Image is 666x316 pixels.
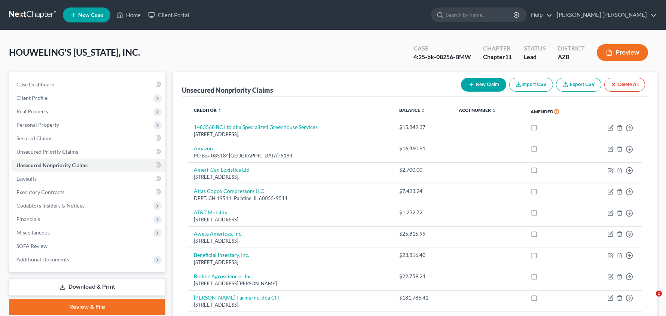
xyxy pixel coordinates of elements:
[16,162,88,168] span: Unsecured Nonpriority Claims
[194,107,222,113] a: Creditor unfold_more
[194,195,387,202] div: DEPT. CH 19511, Palatine, IL 60055-9511
[558,44,585,53] div: District
[194,259,387,266] div: [STREET_ADDRESS]
[194,230,242,237] a: Aweta Americas, Inc.
[399,209,447,216] div: $1,232.72
[509,78,553,92] button: Import CSV
[641,291,659,309] iframe: Intercom live chat
[446,8,514,22] input: Search by name...
[597,44,648,61] button: Preview
[413,53,471,61] div: 4:25-bk-08256-BMW
[399,166,447,174] div: $2,700.00
[16,122,59,128] span: Personal Property
[553,8,657,22] a: [PERSON_NAME] [PERSON_NAME]
[16,202,85,209] span: Codebtors Insiders & Notices
[524,53,546,61] div: Lead
[399,187,447,195] div: $7,423.24
[556,78,601,92] a: Export CSV
[16,108,49,114] span: Real Property
[505,53,512,60] span: 11
[194,145,213,151] a: Amazon
[459,107,496,113] a: Acct Number unfold_more
[461,78,506,92] button: New Claim
[524,44,546,53] div: Status
[492,108,496,113] i: unfold_more
[194,237,387,245] div: [STREET_ADDRESS]
[604,78,645,92] button: Delete All
[483,44,512,53] div: Chapter
[399,251,447,259] div: $23,816.40
[16,243,48,249] span: SOFA Review
[194,252,249,258] a: Beneficial Insectary, Inc.
[10,172,165,185] a: Lawsuits
[399,294,447,301] div: $181,786.41
[525,103,584,120] th: Amended
[194,301,387,309] div: [STREET_ADDRESS],
[656,291,662,297] span: 1
[16,256,69,263] span: Additional Documents
[144,8,193,22] a: Client Portal
[16,229,50,236] span: Miscellaneous
[194,280,387,287] div: [STREET_ADDRESS][PERSON_NAME]
[10,185,165,199] a: Executory Contracts
[399,145,447,152] div: $16,460.81
[399,273,447,280] div: $22,759.24
[558,53,585,61] div: AZB
[9,47,140,58] span: HOUWELING'S [US_STATE], INC.
[194,188,264,194] a: Atlas Copco Compressors LLC
[413,44,471,53] div: Case
[16,148,78,155] span: Unsecured Priority Claims
[16,95,48,101] span: Client Profile
[194,152,387,159] div: PO Box 035184[GEOGRAPHIC_DATA]-5184
[10,78,165,91] a: Case Dashboard
[194,124,318,130] a: 1483568 BC Ltd dba Specialized Greenhouse Services
[16,81,55,88] span: Case Dashboard
[217,108,222,113] i: unfold_more
[16,135,52,141] span: Secured Claims
[10,132,165,145] a: Secured Claims
[194,174,387,181] div: [STREET_ADDRESS],
[10,239,165,253] a: SOFA Review
[10,159,165,172] a: Unsecured Nonpriority Claims
[10,145,165,159] a: Unsecured Priority Claims
[399,230,447,237] div: $25,815.99
[16,216,40,222] span: Financials
[78,12,103,18] span: New Case
[182,86,273,95] div: Unsecured Nonpriority Claims
[16,189,64,195] span: Executory Contracts
[113,8,144,22] a: Home
[194,273,253,279] a: Bioline Agrosciences, Inc.
[483,53,512,61] div: Chapter
[421,108,425,113] i: unfold_more
[194,209,227,215] a: AT&T Mobility
[527,8,552,22] a: Help
[399,123,447,131] div: $15,842.37
[399,107,425,113] a: Balance unfold_more
[9,299,165,315] a: Review & File
[194,294,279,301] a: [PERSON_NAME] Farms Inc. dba CFI
[194,216,387,223] div: [STREET_ADDRESS]
[194,166,250,173] a: Ameri-Can Logistics Ltd
[9,278,165,296] a: Download & Print
[194,131,387,138] div: [STREET_ADDRESS],
[16,175,37,182] span: Lawsuits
